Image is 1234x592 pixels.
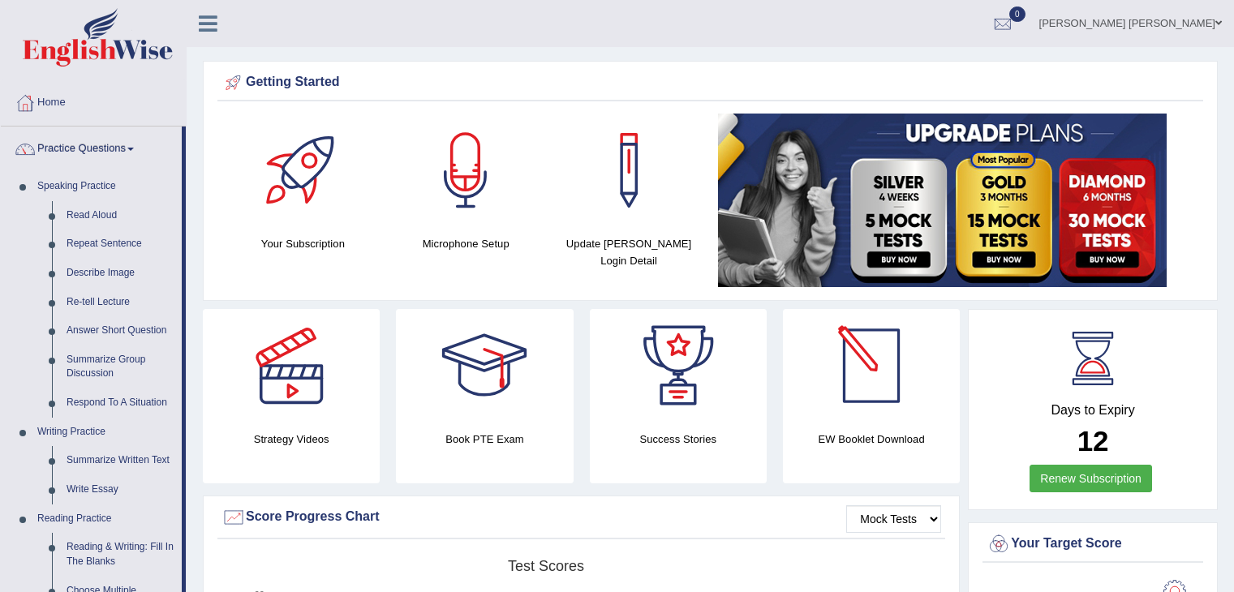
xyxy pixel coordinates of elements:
img: small5.jpg [718,114,1167,287]
a: Practice Questions [1,127,182,167]
div: Score Progress Chart [221,505,941,530]
a: Describe Image [59,259,182,288]
a: Summarize Written Text [59,446,182,475]
a: Writing Practice [30,418,182,447]
h4: Your Subscription [230,235,376,252]
h4: Strategy Videos [203,431,380,448]
h4: Book PTE Exam [396,431,573,448]
a: Summarize Group Discussion [59,345,182,388]
a: Reading Practice [30,504,182,534]
a: Home [1,80,186,121]
a: Respond To A Situation [59,388,182,418]
h4: Success Stories [590,431,767,448]
tspan: Test scores [508,558,584,574]
a: Write Essay [59,475,182,504]
span: 0 [1009,6,1025,22]
h4: EW Booklet Download [783,431,960,448]
h4: Update [PERSON_NAME] Login Detail [556,235,703,269]
h4: Days to Expiry [987,403,1199,418]
b: 12 [1077,425,1109,457]
a: Read Aloud [59,201,182,230]
a: Repeat Sentence [59,230,182,259]
a: Speaking Practice [30,172,182,201]
a: Reading & Writing: Fill In The Blanks [59,533,182,576]
a: Renew Subscription [1030,465,1152,492]
a: Re-tell Lecture [59,288,182,317]
div: Your Target Score [987,532,1199,556]
div: Getting Started [221,71,1199,95]
a: Answer Short Question [59,316,182,345]
h4: Microphone Setup [393,235,540,252]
